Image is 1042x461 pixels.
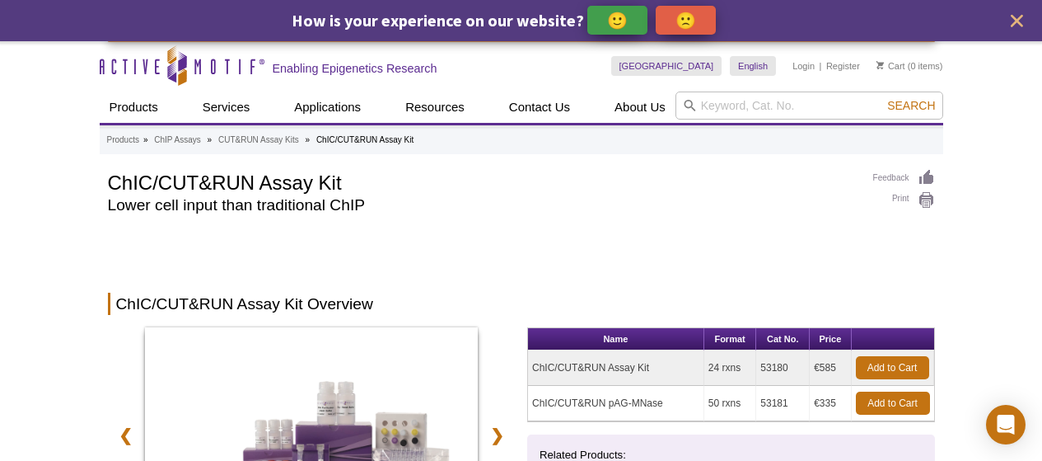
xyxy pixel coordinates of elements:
a: Feedback [873,169,935,187]
td: ChIC/CUT&RUN pAG-MNase [528,386,704,421]
a: Products [107,133,139,148]
button: Search [882,98,940,113]
a: Login [792,60,815,72]
a: Products [100,92,168,123]
a: Resources [395,92,474,123]
a: Add to Cart [856,356,929,379]
img: Your Cart [876,61,884,69]
a: [GEOGRAPHIC_DATA] [611,56,722,76]
h1: ChIC/CUT&RUN Assay Kit [108,169,857,194]
div: Open Intercom Messenger [986,405,1026,445]
a: Cart [876,60,905,72]
span: How is your experience on our website? [292,10,584,31]
a: Applications [284,92,371,123]
td: 53180 [756,350,810,386]
h2: Lower cell input than traditional ChIP [108,198,857,213]
th: Name [528,328,704,350]
li: » [208,135,213,144]
a: Contact Us [499,92,580,123]
a: Services [193,92,260,123]
p: 🙂 [607,10,628,31]
input: Keyword, Cat. No. [675,92,943,120]
td: €335 [810,386,851,421]
a: ❯ [479,416,515,454]
a: ChIP Assays [154,133,201,148]
td: 53181 [756,386,810,421]
a: English [730,56,776,76]
h2: ChIC/CUT&RUN Assay Kit Overview [108,293,935,315]
td: 50 rxns [704,386,756,421]
li: ChIC/CUT&RUN Assay Kit [316,135,414,144]
p: 🙁 [675,10,696,31]
li: » [143,135,148,144]
a: Print [873,191,935,209]
li: » [306,135,311,144]
li: | [820,56,822,76]
td: ChIC/CUT&RUN Assay Kit [528,350,704,386]
th: Price [810,328,851,350]
span: Search [887,99,935,112]
h2: Enabling Epigenetics Research [273,61,437,76]
a: ❮ [108,416,143,454]
a: CUT&RUN Assay Kits [218,133,299,148]
a: Add to Cart [856,392,930,415]
td: €585 [810,350,851,386]
button: close [1007,11,1027,31]
li: (0 items) [876,56,943,76]
a: About Us [605,92,675,123]
a: Register [826,60,860,72]
th: Cat No. [756,328,810,350]
td: 24 rxns [704,350,756,386]
th: Format [704,328,756,350]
